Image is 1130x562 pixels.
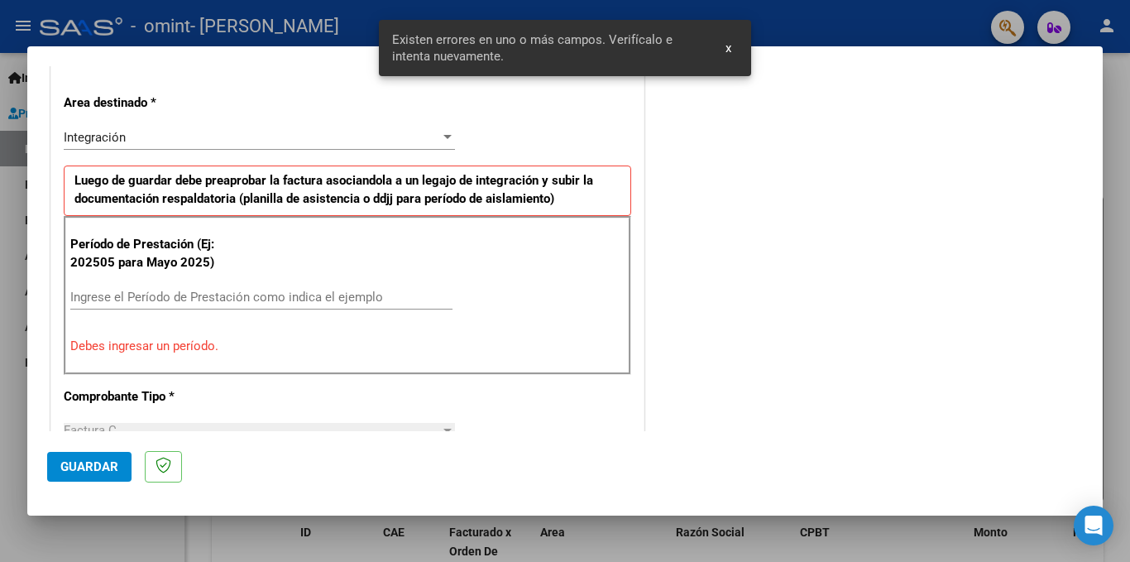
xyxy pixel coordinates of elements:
[64,423,117,438] span: Factura C
[64,130,126,145] span: Integración
[60,459,118,474] span: Guardar
[64,94,234,113] p: Area destinado *
[64,387,234,406] p: Comprobante Tipo *
[392,31,706,65] span: Existen errores en uno o más campos. Verifícalo e intenta nuevamente.
[74,173,593,207] strong: Luego de guardar debe preaprobar la factura asociandola a un legajo de integración y subir la doc...
[70,337,625,356] p: Debes ingresar un período.
[47,452,132,482] button: Guardar
[1074,506,1113,545] div: Open Intercom Messenger
[725,41,731,55] span: x
[70,235,237,272] p: Período de Prestación (Ej: 202505 para Mayo 2025)
[712,33,745,63] button: x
